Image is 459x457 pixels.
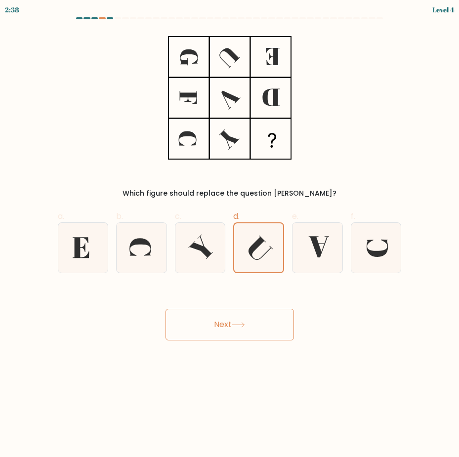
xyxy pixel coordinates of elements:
[175,210,181,222] span: c.
[292,210,298,222] span: e.
[116,210,123,222] span: b.
[64,188,396,199] div: Which figure should replace the question [PERSON_NAME]?
[58,210,64,222] span: a.
[351,210,355,222] span: f.
[432,4,454,15] div: Level 4
[5,4,19,15] div: 2:38
[166,309,294,340] button: Next
[233,210,240,222] span: d.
